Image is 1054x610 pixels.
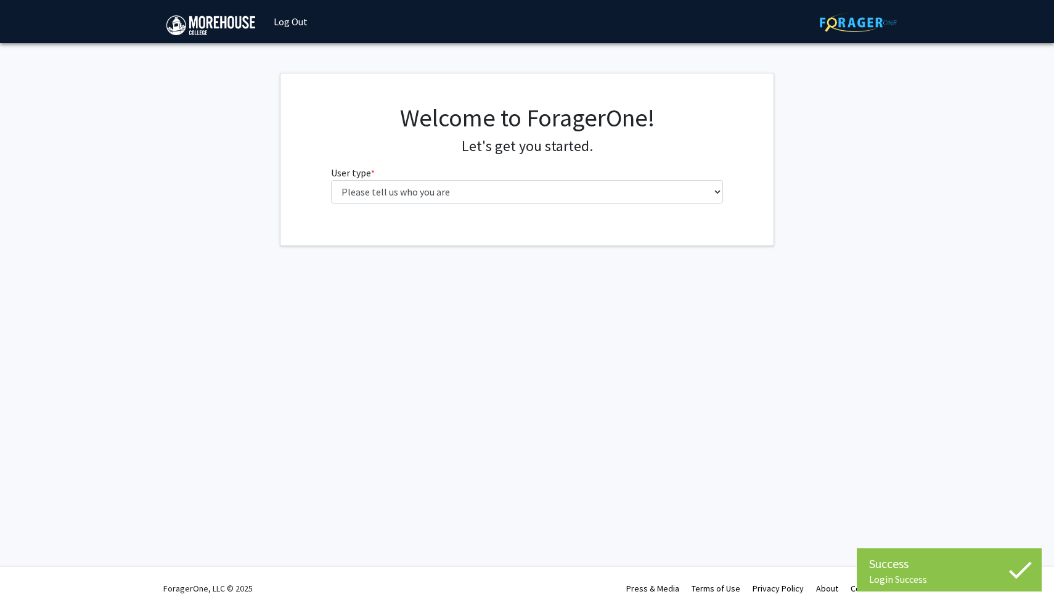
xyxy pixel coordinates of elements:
[820,13,897,32] img: ForagerOne Logo
[816,583,838,594] a: About
[692,583,740,594] a: Terms of Use
[869,554,1029,573] div: Success
[851,583,891,594] a: Contact Us
[331,165,375,180] label: User type
[753,583,804,594] a: Privacy Policy
[331,103,724,133] h1: Welcome to ForagerOne!
[166,15,255,35] img: Morehouse College Logo
[163,567,253,610] div: ForagerOne, LLC © 2025
[869,573,1029,585] div: Login Success
[331,138,724,155] h4: Let's get you started.
[626,583,679,594] a: Press & Media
